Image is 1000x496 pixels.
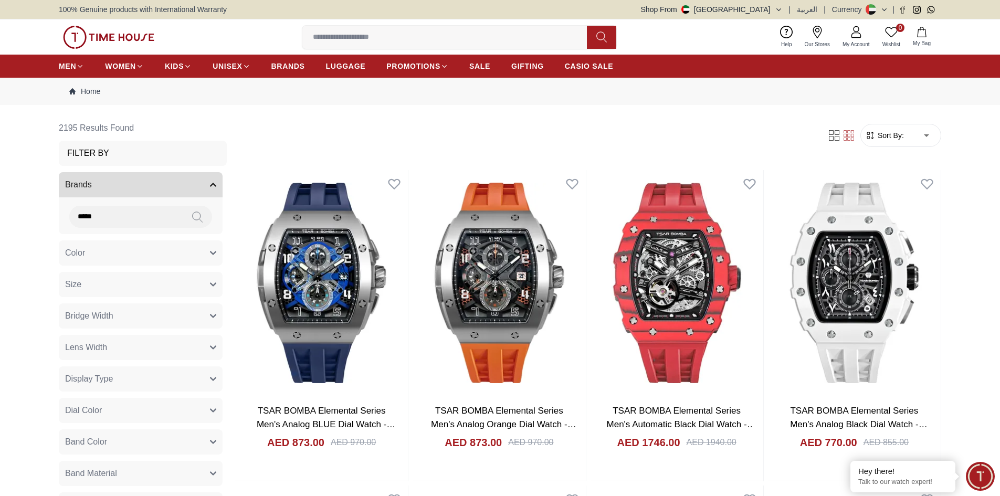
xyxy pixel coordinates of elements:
[59,57,84,76] a: MEN
[892,4,894,15] span: |
[876,130,904,141] span: Sort By:
[858,466,948,477] div: Hey there!
[271,57,305,76] a: BRANDS
[896,24,904,32] span: 0
[469,61,490,71] span: SALE
[267,435,324,450] h4: AED 873.00
[838,40,874,48] span: My Account
[909,39,935,47] span: My Bag
[59,272,223,297] button: Size
[257,406,395,442] a: TSAR BOMBA Elemental Series Men's Analog BLUE Dial Watch - TB8211Q-03
[59,115,227,141] h6: 2195 Results Found
[59,61,76,71] span: MEN
[65,467,117,480] span: Band Material
[777,40,796,48] span: Help
[927,6,935,14] a: Whatsapp
[413,170,585,396] img: TSAR BOMBA Elemental Series Men's Analog Orange Dial Watch - TB8211Q-02
[65,310,113,322] span: Bridge Width
[105,57,144,76] a: WOMEN
[913,6,921,14] a: Instagram
[65,436,107,448] span: Band Color
[386,57,448,76] a: PROMOTIONS
[864,436,909,449] div: AED 855.00
[65,247,85,259] span: Color
[59,335,223,360] button: Lens Width
[271,61,305,71] span: BRANDS
[641,4,783,15] button: Shop From[GEOGRAPHIC_DATA]
[386,61,440,71] span: PROMOTIONS
[235,170,408,396] img: TSAR BOMBA Elemental Series Men's Analog BLUE Dial Watch - TB8211Q-03
[331,436,376,449] div: AED 970.00
[59,398,223,423] button: Dial Color
[65,373,113,385] span: Display Type
[687,436,736,449] div: AED 1940.00
[800,435,857,450] h4: AED 770.00
[65,341,107,354] span: Lens Width
[801,40,834,48] span: Our Stores
[59,240,223,266] button: Color
[165,57,192,76] a: KIDS
[824,4,826,15] span: |
[790,406,928,442] a: TSAR BOMBA Elemental Series Men's Analog Black Dial Watch - TB8204QA-01
[65,178,92,191] span: Brands
[431,406,576,442] a: TSAR BOMBA Elemental Series Men's Analog Orange Dial Watch - TB8211Q-02
[798,24,836,50] a: Our Stores
[565,57,614,76] a: CASIO SALE
[67,147,109,160] h3: Filter By
[508,436,553,449] div: AED 970.00
[445,435,502,450] h4: AED 873.00
[213,61,242,71] span: UNISEX
[326,61,366,71] span: LUGGAGE
[65,278,81,291] span: Size
[105,61,136,71] span: WOMEN
[907,25,937,49] button: My Bag
[617,435,680,450] h4: AED 1746.00
[59,78,941,105] nav: Breadcrumb
[59,303,223,329] button: Bridge Width
[858,478,948,487] p: Talk to our watch expert!
[326,57,366,76] a: LUGGAGE
[681,5,690,14] img: United Arab Emirates
[775,24,798,50] a: Help
[165,61,184,71] span: KIDS
[59,429,223,455] button: Band Color
[59,172,223,197] button: Brands
[865,130,904,141] button: Sort By:
[63,26,154,49] img: ...
[565,61,614,71] span: CASIO SALE
[607,406,756,442] a: TSAR BOMBA Elemental Series Men's Automatic Black Dial Watch - TB8208CF-37
[511,61,544,71] span: GIFTING
[511,57,544,76] a: GIFTING
[797,4,817,15] button: العربية
[469,57,490,76] a: SALE
[59,461,223,486] button: Band Material
[876,24,907,50] a: 0Wishlist
[832,4,866,15] div: Currency
[65,404,102,417] span: Dial Color
[591,170,763,396] img: TSAR BOMBA Elemental Series Men's Automatic Black Dial Watch - TB8208CF-37
[213,57,250,76] a: UNISEX
[59,4,227,15] span: 100% Genuine products with International Warranty
[768,170,941,396] img: TSAR BOMBA Elemental Series Men's Analog Black Dial Watch - TB8204QA-01
[59,366,223,392] button: Display Type
[899,6,907,14] a: Facebook
[966,462,995,491] div: Chat Widget
[789,4,791,15] span: |
[69,86,100,97] a: Home
[878,40,904,48] span: Wishlist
